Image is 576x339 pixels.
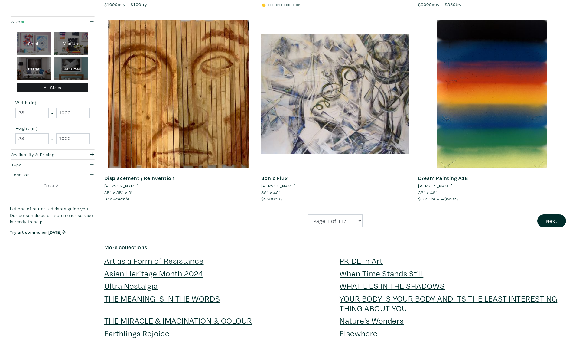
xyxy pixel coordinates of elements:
span: - [51,135,54,143]
span: $1850 [418,196,431,202]
a: Asian Heritage Month 2024 [104,268,203,279]
li: 🖐️ [261,1,409,8]
a: Dream Painting A18 [418,174,468,181]
span: $93 [444,196,453,202]
a: Art as a Form of Resistance [104,255,204,266]
button: Location [10,170,95,180]
a: Displacement / Reinvention [104,174,175,181]
a: Ultra Nostalgia [104,280,158,291]
a: PRIDE in Art [340,255,383,266]
h6: More collections [104,244,566,251]
button: Type [10,160,95,170]
li: [PERSON_NAME] [418,183,453,189]
div: Availability & Pricing [11,151,71,158]
span: $100 [131,2,141,7]
a: Sonic Flux [261,174,288,181]
div: Medium [54,32,88,55]
button: Size [10,17,95,27]
a: Elsewhere [340,328,378,338]
div: Oversized [54,57,88,80]
span: buy — try [418,196,459,202]
a: Earthlings Rejoice [104,328,170,338]
a: Clear All [10,182,95,189]
a: When Time Stands Still [340,268,423,279]
div: All Sizes [17,83,89,93]
a: THE MEANING IS IN THE WORDS [104,293,220,304]
small: 4 people like this [267,2,300,7]
span: 35" x 35" x 8" [104,190,133,195]
a: YOUR BODY IS YOUR BODY AND ITS THE LEAST INTERESTING THING ABOUT YOU [340,293,557,313]
span: buy [261,196,283,202]
div: Type [11,161,71,168]
small: Height (in) [15,126,90,130]
button: Next [537,214,566,227]
span: buy — try [418,2,462,7]
p: Let one of our art advisors guide you. Our personalized art sommelier service is ready to help. [10,205,95,225]
a: WHAT LIES IN THE SHADOWS [340,280,445,291]
span: - [51,109,54,117]
span: $1000 [104,2,118,7]
div: Location [11,171,71,178]
button: Availability & Pricing [10,150,95,160]
iframe: Customer reviews powered by Trustpilot [10,241,95,254]
div: Size [11,18,71,25]
span: 36" x 48" [418,190,438,195]
small: Width (in) [15,100,90,105]
div: Large [17,57,51,80]
span: $2500 [261,196,275,202]
span: 52" x 42" [261,190,281,195]
a: THE MIRACLE & IMAGINATION & COLOUR [104,315,252,326]
a: Try art sommelier [DATE] [10,229,66,235]
a: [PERSON_NAME] [104,183,252,189]
div: Small [17,32,51,55]
a: [PERSON_NAME] [261,183,409,189]
span: $9000 [418,2,432,7]
a: [PERSON_NAME] [418,183,566,189]
li: [PERSON_NAME] [261,183,296,189]
span: Unavailable [104,196,129,202]
a: Nature's Wonders [340,315,404,326]
span: buy — try [104,2,147,7]
li: [PERSON_NAME] [104,183,139,189]
span: $850 [445,2,456,7]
